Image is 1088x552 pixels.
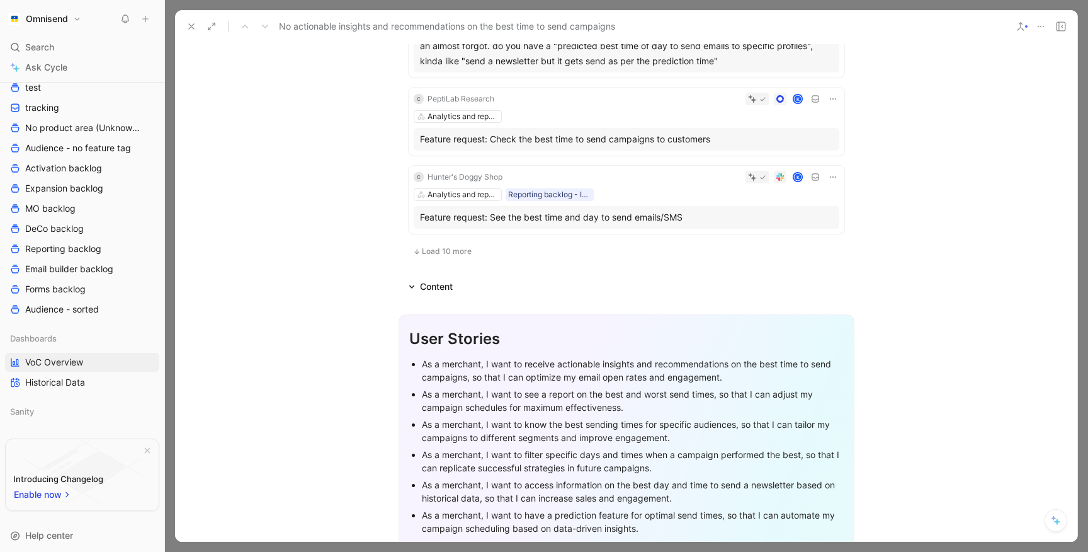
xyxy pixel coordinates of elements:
div: Dashboards [5,329,159,348]
a: tracking [5,98,159,117]
a: Historical Data [5,373,159,392]
span: MO backlog [25,202,76,215]
div: Analytics and reports [428,188,498,201]
div: Reporting backlog - Import 4 [DATE] 15:26 [508,188,591,201]
div: Content [420,279,453,294]
button: OmnisendOmnisend [5,10,84,28]
span: Audience - sorted [25,303,99,316]
div: As a merchant, I want to know the best sending times for specific audiences, so that I can tailor... [422,418,844,444]
a: Activation backlog [5,159,159,178]
div: Sanity [5,402,159,425]
a: Audience - sorted [5,300,159,319]
span: Activation backlog [25,162,102,175]
a: Ask Cycle [5,58,159,77]
span: DeCo backlog [25,222,84,235]
span: Sanity [10,405,34,418]
a: Reporting backlog [5,239,159,258]
span: Email builder backlog [25,263,113,275]
span: Search [25,40,54,55]
span: Forms backlog [25,283,86,296]
div: Sanity [5,402,159,421]
div: ah almost forgot. do you have a "predicted best time of day to send emails to specific profiles",... [420,38,833,69]
div: As a merchant, I want to filter specific days and times when a campaign performed the best, so th... [422,448,844,474]
div: K [793,173,802,181]
span: Load 10 more [422,246,472,256]
div: C [414,172,424,182]
span: Help center [25,530,73,541]
button: Load 10 more [409,244,476,259]
h1: Omnisend [26,13,68,25]
div: As a merchant, I want to access information on the best day and time to send a newsletter based o... [422,478,844,505]
div: Introducing Changelog [13,471,103,486]
span: Reporting backlog [25,243,101,255]
span: No product area (Unknowns) [25,122,142,134]
button: Enable now [13,486,72,503]
span: VoC Overview [25,356,83,369]
span: Ask Cycle [25,60,67,75]
span: Expansion backlog [25,182,103,195]
div: PeptiLab Research [428,93,494,105]
img: Omnisend [8,13,21,25]
span: tracking [25,101,59,114]
div: K [793,95,802,103]
a: VoC Overview [5,353,159,372]
div: C [414,94,424,104]
a: test [5,78,159,97]
div: As a merchant, I want to have a prediction feature for optimal send times, so that I can automate... [422,509,844,535]
div: Search [5,38,159,57]
div: Help center [5,526,159,545]
div: As a merchant, I want to receive actionable insights and recommendations on the best time to send... [422,357,844,384]
a: Email builder backlog [5,260,159,279]
span: Audience - no feature tag [25,142,131,154]
div: As a merchant, I want to see a report on the best and worst send times, so that I can adjust my c... [422,388,844,414]
a: Expansion backlog [5,179,159,198]
div: Feature request: See the best time and day to send emails/SMS [420,210,833,225]
span: Dashboards [10,332,57,345]
span: Historical Data [25,376,85,389]
div: Feature request: Check the best time to send campaigns to customers [420,132,833,147]
div: User Stories [409,328,844,350]
span: No actionable insights and recommendations on the best time to send campaigns [279,19,615,34]
a: Forms backlog [5,280,159,299]
div: Hunter's Doggy Shop [428,171,502,183]
span: test [25,81,41,94]
span: Enable now [14,487,63,502]
div: Content [404,279,458,294]
a: No product area (Unknowns) [5,118,159,137]
img: bg-BLZuj68n.svg [23,439,142,503]
a: Audience - no feature tag [5,139,159,158]
div: OthertesttrackingNo product area (Unknowns)Audience - no feature tagActivation backlogExpansion b... [5,54,159,319]
div: DashboardsVoC OverviewHistorical Data [5,329,159,392]
a: DeCo backlog [5,219,159,238]
div: Analytics and reports [428,110,498,123]
a: MO backlog [5,199,159,218]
